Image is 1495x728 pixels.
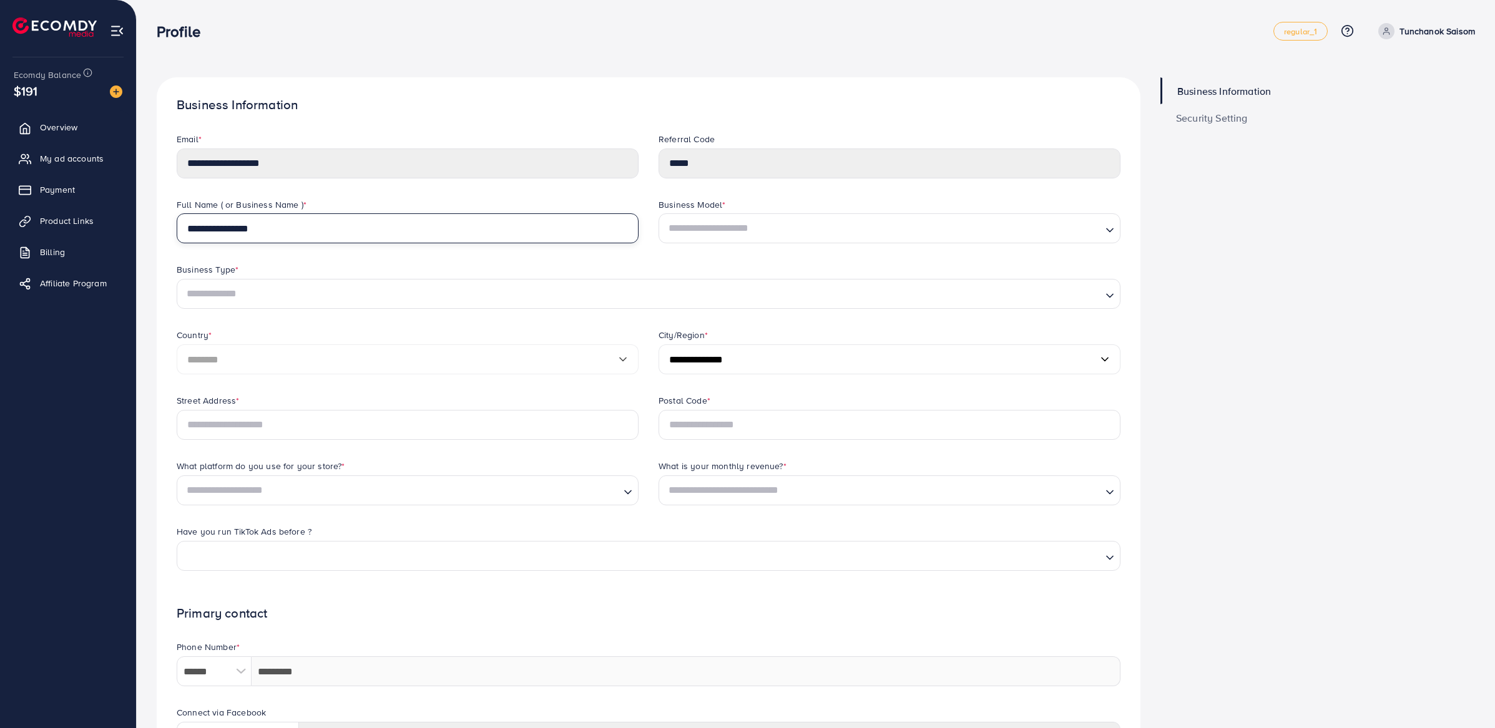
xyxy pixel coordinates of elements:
a: regular_1 [1273,22,1328,41]
input: Search for option [664,478,1100,502]
span: My ad accounts [40,152,104,165]
h1: Business Information [177,97,1120,113]
label: What is your monthly revenue? [659,460,787,472]
div: Search for option [177,541,1120,571]
a: Tunchanok Saisom [1373,23,1475,39]
iframe: Chat [1442,672,1486,719]
span: Billing [40,246,65,258]
label: What platform do you use for your store? [177,460,345,472]
div: Search for option [659,213,1120,243]
a: My ad accounts [9,146,127,171]
p: Tunchanok Saisom [1399,24,1475,39]
h1: Primary contact [177,606,1120,621]
img: menu [110,24,124,38]
input: Search for option [182,283,1100,306]
div: Search for option [177,475,639,505]
span: Product Links [40,215,94,227]
input: Search for option [664,217,1100,240]
span: Overview [40,121,77,133]
label: Have you run TikTok Ads before ? [177,525,311,538]
span: $191 [14,82,38,100]
span: Business Information [1177,86,1271,96]
label: Postal Code [659,394,710,407]
img: logo [12,17,97,37]
a: Product Links [9,208,127,233]
div: Search for option [177,279,1120,309]
label: Phone Number [177,641,240,653]
label: Email [177,133,202,145]
a: Overview [9,115,127,140]
img: image [110,85,122,98]
label: Connect via Facebook [177,706,266,719]
span: Ecomdy Balance [14,69,81,81]
span: Payment [40,183,75,196]
input: Search for option [182,478,619,502]
label: City/Region [659,329,708,341]
a: Payment [9,177,127,202]
label: Business Type [177,263,238,276]
a: Billing [9,240,127,265]
label: Full Name ( or Business Name ) [177,198,306,211]
h3: Profile [157,22,210,41]
label: Street Address [177,394,239,407]
label: Business Model [659,198,725,211]
input: Search for option [190,544,1100,567]
a: Affiliate Program [9,271,127,296]
label: Country [177,329,212,341]
span: Affiliate Program [40,277,107,289]
span: regular_1 [1284,27,1317,36]
div: Search for option [659,475,1120,505]
label: Referral Code [659,133,715,145]
span: Security Setting [1176,113,1248,123]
